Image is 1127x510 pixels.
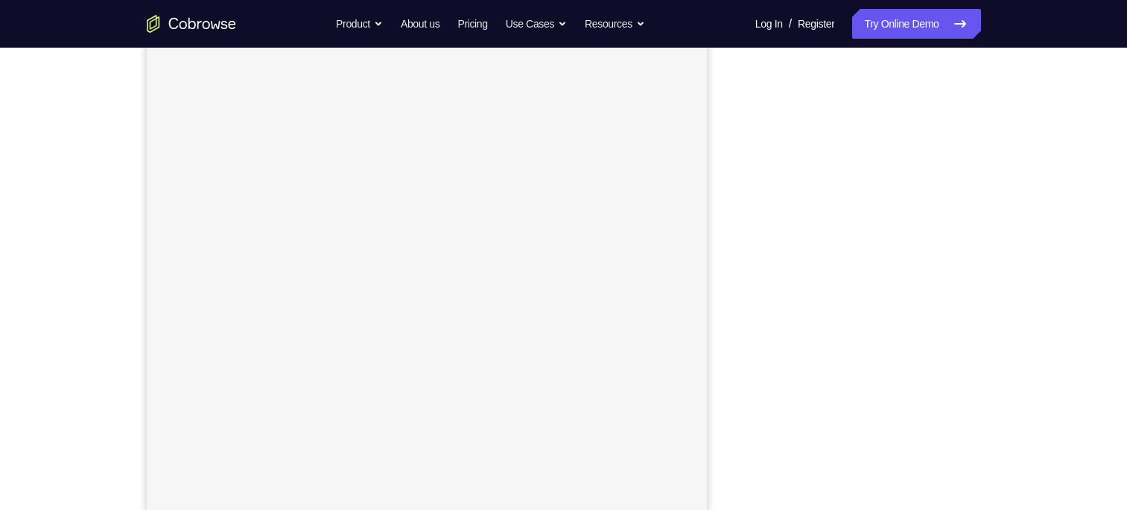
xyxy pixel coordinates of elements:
[585,9,645,39] button: Resources
[506,9,567,39] button: Use Cases
[798,9,834,39] a: Register
[789,15,792,33] span: /
[401,9,439,39] a: About us
[336,9,383,39] button: Product
[147,15,236,33] a: Go to the home page
[755,9,783,39] a: Log In
[457,9,487,39] a: Pricing
[852,9,980,39] a: Try Online Demo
